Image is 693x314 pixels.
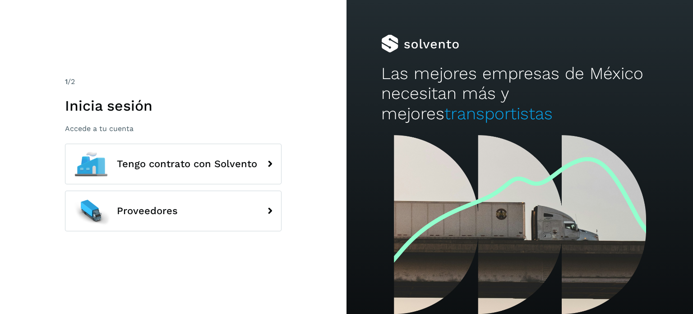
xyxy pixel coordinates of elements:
[65,124,282,133] p: Accede a tu cuenta
[444,104,553,123] span: transportistas
[65,76,282,87] div: /2
[381,64,658,124] h2: Las mejores empresas de México necesitan más y mejores
[117,206,178,216] span: Proveedores
[65,97,282,114] h1: Inicia sesión
[65,77,68,86] span: 1
[65,144,282,184] button: Tengo contrato con Solvento
[117,159,257,169] span: Tengo contrato con Solvento
[65,191,282,231] button: Proveedores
